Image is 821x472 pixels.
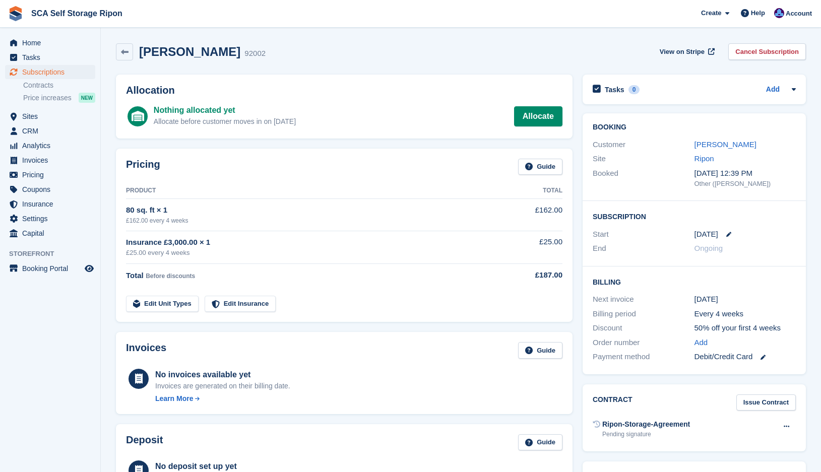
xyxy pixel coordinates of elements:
[8,6,23,21] img: stora-icon-8386f47178a22dfd0bd8f6a31ec36ba5ce8667c1dd55bd0f319d3a0aa187defe.svg
[701,8,721,18] span: Create
[602,419,690,430] div: Ripon-Storage-Agreement
[5,168,95,182] a: menu
[126,271,144,280] span: Total
[593,153,694,165] div: Site
[146,273,195,280] span: Before discounts
[5,197,95,211] a: menu
[126,159,160,175] h2: Pricing
[22,168,83,182] span: Pricing
[22,139,83,153] span: Analytics
[5,139,95,153] a: menu
[139,45,240,58] h2: [PERSON_NAME]
[593,351,694,363] div: Payment method
[518,342,562,359] a: Guide
[593,229,694,240] div: Start
[22,124,83,138] span: CRM
[514,106,562,126] a: Allocate
[694,244,723,252] span: Ongoing
[656,43,717,60] a: View on Stripe
[23,81,95,90] a: Contracts
[694,229,718,240] time: 2025-09-27 00:00:00 UTC
[694,308,796,320] div: Every 4 weeks
[593,123,796,131] h2: Booking
[155,393,290,404] a: Learn More
[23,92,95,103] a: Price increases NEW
[593,308,694,320] div: Billing period
[126,216,495,225] div: £162.00 every 4 weeks
[694,337,708,349] a: Add
[628,85,640,94] div: 0
[126,237,495,248] div: Insurance £3,000.00 × 1
[694,179,796,189] div: Other ([PERSON_NAME])
[593,394,633,411] h2: Contract
[126,434,163,451] h2: Deposit
[5,226,95,240] a: menu
[5,109,95,123] a: menu
[22,261,83,276] span: Booking Portal
[126,183,495,199] th: Product
[22,153,83,167] span: Invoices
[22,109,83,123] span: Sites
[694,140,756,149] a: [PERSON_NAME]
[593,322,694,334] div: Discount
[5,261,95,276] a: menu
[593,139,694,151] div: Customer
[126,248,495,258] div: £25.00 every 4 weeks
[593,243,694,254] div: End
[5,50,95,64] a: menu
[751,8,765,18] span: Help
[155,381,290,391] div: Invoices are generated on their billing date.
[22,182,83,196] span: Coupons
[694,168,796,179] div: [DATE] 12:39 PM
[495,231,562,263] td: £25.00
[155,393,193,404] div: Learn More
[22,197,83,211] span: Insurance
[126,205,495,216] div: 80 sq. ft × 1
[5,65,95,79] a: menu
[593,211,796,221] h2: Subscription
[27,5,127,22] a: SCA Self Storage Ripon
[694,351,796,363] div: Debit/Credit Card
[660,47,705,57] span: View on Stripe
[605,85,624,94] h2: Tasks
[126,342,166,359] h2: Invoices
[5,153,95,167] a: menu
[83,262,95,275] a: Preview store
[22,65,83,79] span: Subscriptions
[155,369,290,381] div: No invoices available yet
[694,322,796,334] div: 50% off your first 4 weeks
[9,249,100,259] span: Storefront
[126,85,562,96] h2: Allocation
[154,104,296,116] div: Nothing allocated yet
[694,294,796,305] div: [DATE]
[593,277,796,287] h2: Billing
[5,124,95,138] a: menu
[79,93,95,103] div: NEW
[23,93,72,103] span: Price increases
[766,84,780,96] a: Add
[518,434,562,451] a: Guide
[5,182,95,196] a: menu
[22,36,83,50] span: Home
[593,168,694,189] div: Booked
[126,296,199,312] a: Edit Unit Types
[786,9,812,19] span: Account
[205,296,276,312] a: Edit Insurance
[518,159,562,175] a: Guide
[774,8,784,18] img: Sarah Race
[495,269,562,281] div: £187.00
[593,337,694,349] div: Order number
[244,48,266,59] div: 92002
[736,394,796,411] a: Issue Contract
[495,199,562,231] td: £162.00
[5,36,95,50] a: menu
[22,212,83,226] span: Settings
[495,183,562,199] th: Total
[154,116,296,127] div: Allocate before customer moves in on [DATE]
[593,294,694,305] div: Next invoice
[22,50,83,64] span: Tasks
[5,212,95,226] a: menu
[694,154,714,163] a: Ripon
[728,43,806,60] a: Cancel Subscription
[602,430,690,439] div: Pending signature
